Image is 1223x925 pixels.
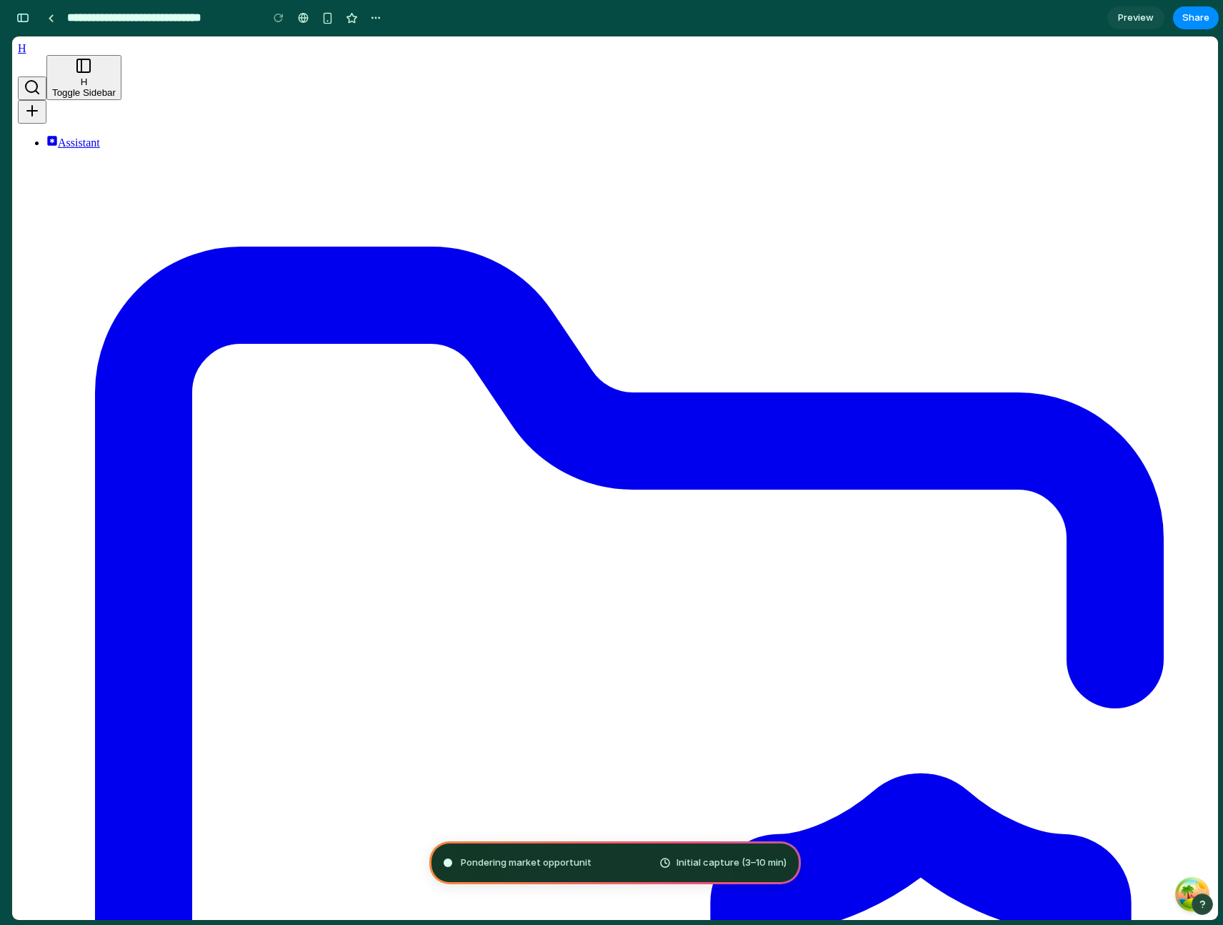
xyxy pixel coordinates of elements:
[677,856,787,870] span: Initial capture (3–10 min)
[1107,6,1164,29] a: Preview
[34,100,88,112] a: Assistant
[46,100,88,112] span: Assistant
[34,19,109,64] button: HToggle Sidebar
[1166,844,1194,872] button: Open Tanstack query devtools
[6,6,1200,19] a: Go to home page
[1173,6,1219,29] button: Share
[40,40,104,51] div: H
[461,856,591,870] span: Pondering market opportunit
[6,6,1200,19] div: H
[40,51,104,61] span: Toggle Sidebar
[1182,11,1209,25] span: Share
[1118,11,1154,25] span: Preview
